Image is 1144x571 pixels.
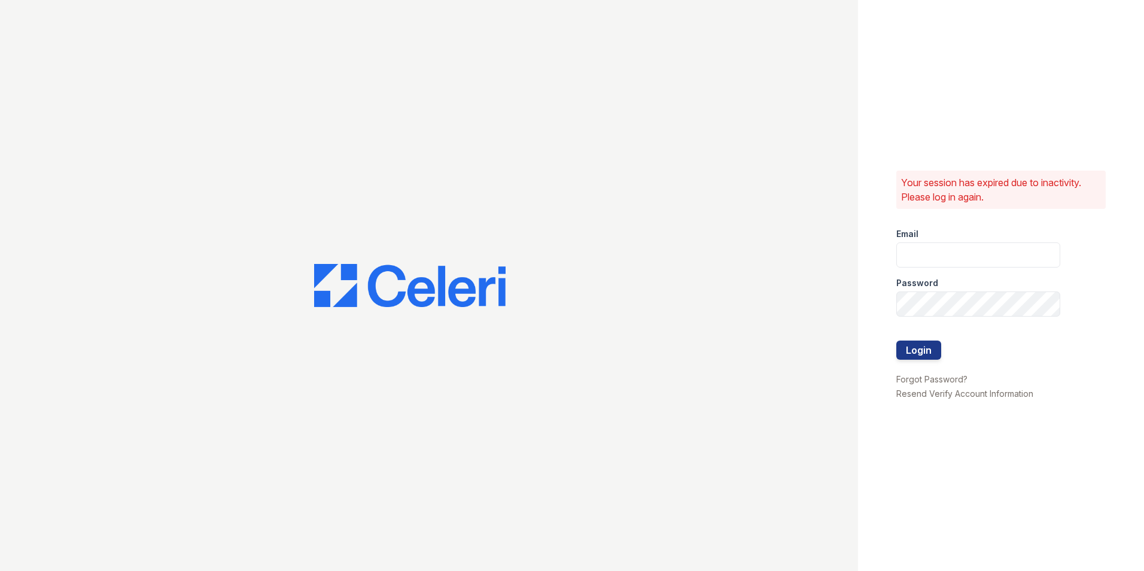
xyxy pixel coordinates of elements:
[901,175,1101,204] p: Your session has expired due to inactivity. Please log in again.
[896,228,918,240] label: Email
[314,264,506,307] img: CE_Logo_Blue-a8612792a0a2168367f1c8372b55b34899dd931a85d93a1a3d3e32e68fde9ad4.png
[896,374,967,384] a: Forgot Password?
[896,341,941,360] button: Login
[896,277,938,289] label: Password
[896,388,1033,399] a: Resend Verify Account Information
